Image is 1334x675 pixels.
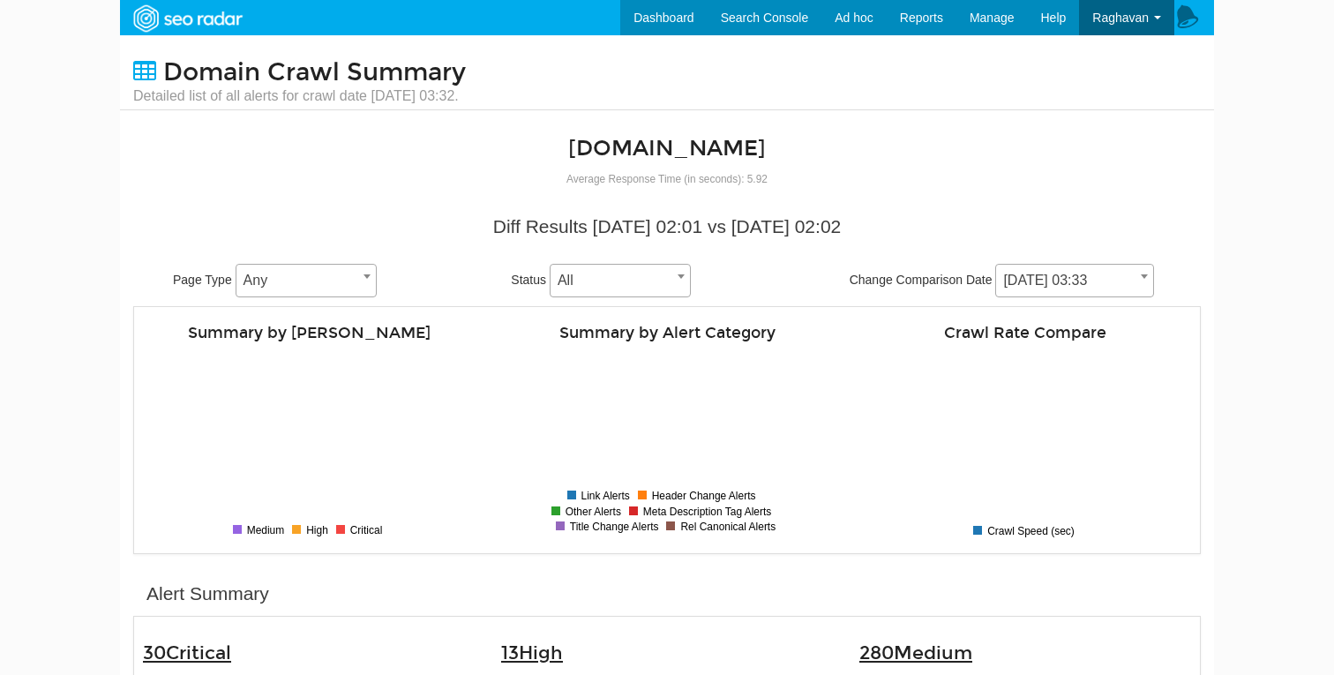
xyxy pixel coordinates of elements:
[551,268,690,293] span: All
[511,273,546,287] span: Status
[566,173,768,185] small: Average Response Time (in seconds): 5.92
[236,268,376,293] span: Any
[501,641,563,664] span: 13
[163,57,466,87] span: Domain Crawl Summary
[143,325,475,341] h4: Summary by [PERSON_NAME]
[126,3,248,34] img: SEORadar
[1092,11,1149,25] span: Raghavan
[859,325,1191,341] h4: Crawl Rate Compare
[173,273,232,287] span: Page Type
[133,86,466,106] small: Detailed list of all alerts for crawl date [DATE] 03:32.
[501,325,833,341] h4: Summary by Alert Category
[995,264,1154,297] span: 09/15/2025 03:33
[721,11,809,25] span: Search Console
[894,641,972,664] span: Medium
[236,264,377,297] span: Any
[859,641,972,664] span: 280
[835,11,873,25] span: Ad hoc
[146,581,269,607] div: Alert Summary
[970,11,1015,25] span: Manage
[900,11,943,25] span: Reports
[850,273,993,287] span: Change Comparison Date
[1040,11,1066,25] span: Help
[996,268,1153,293] span: 09/15/2025 03:33
[519,641,563,664] span: High
[550,264,691,297] span: All
[146,214,1188,240] div: Diff Results [DATE] 02:01 vs [DATE] 02:02
[143,641,231,664] span: 30
[166,641,231,664] span: Critical
[568,135,766,161] a: [DOMAIN_NAME]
